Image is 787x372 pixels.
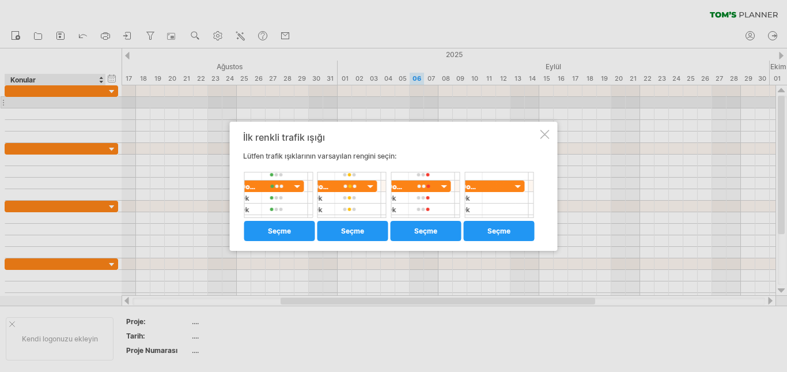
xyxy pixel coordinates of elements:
font: seçme [487,227,510,235]
font: Lütfen trafik ışıklarının varsayılan rengini seçin: [243,152,396,160]
a: seçme [317,221,388,241]
font: seçme [341,227,364,235]
a: seçme [391,221,461,241]
a: seçme [244,221,315,241]
a: seçme [464,221,535,241]
font: İlk renkli trafik ışığı [243,131,325,143]
font: seçme [414,227,437,235]
font: seçme [268,227,291,235]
